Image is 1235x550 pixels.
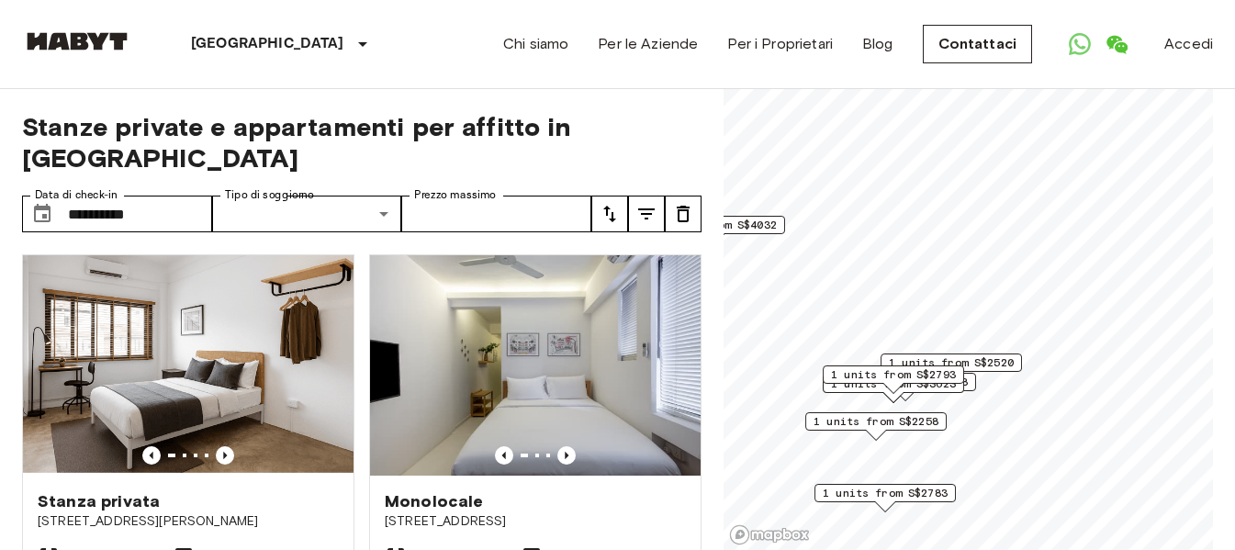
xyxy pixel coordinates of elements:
a: Chi siamo [503,33,568,55]
a: Blog [862,33,893,55]
button: tune [591,196,628,232]
div: Map marker [814,484,956,512]
button: Previous image [557,446,576,465]
a: Per le Aziende [598,33,698,55]
a: Open WeChat [1098,26,1135,62]
button: tune [628,196,665,232]
div: Map marker [644,216,785,244]
label: Prezzo massimo [414,187,496,203]
span: Monolocale [385,490,484,512]
span: [STREET_ADDRESS][PERSON_NAME] [38,512,339,531]
span: Stanze private e appartamenti per affitto in [GEOGRAPHIC_DATA] [22,111,702,174]
span: Stanza privata [38,490,160,512]
a: Accedi [1164,33,1213,55]
a: Per i Proprietari [727,33,833,55]
img: Marketing picture of unit SG-01-078-001-04 [23,255,354,476]
label: Tipo di soggiorno [225,187,314,203]
button: Previous image [142,446,161,465]
div: Map marker [881,354,1022,382]
a: Open WhatsApp [1061,26,1098,62]
div: Map marker [835,373,976,401]
img: Habyt [22,32,132,51]
p: [GEOGRAPHIC_DATA] [191,33,344,55]
button: Previous image [495,446,513,465]
button: tune [665,196,702,232]
span: [STREET_ADDRESS] [385,512,686,531]
div: Map marker [823,365,964,394]
img: Marketing picture of unit SG-01-058-001-01 [370,255,701,476]
label: Data di check-in [35,187,118,203]
span: 1 units from S$2258 [814,413,938,430]
button: Previous image [216,446,234,465]
a: Mapbox logo [729,524,810,545]
span: 1 units from S$4032 [652,217,777,233]
span: 1 units from S$2783 [823,485,948,501]
a: Contattaci [923,25,1033,63]
span: 1 units from S$2520 [889,354,1014,371]
button: Choose date, selected date is 14 Jan 2026 [24,196,61,232]
span: 1 units from S$2793 [831,366,956,383]
div: Map marker [805,412,947,441]
span: 1 units from S$2898 [843,374,968,390]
